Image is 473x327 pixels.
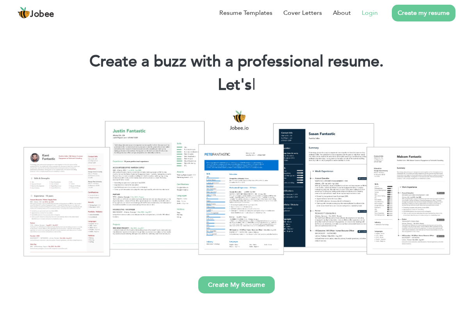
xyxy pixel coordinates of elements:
a: Create my resume [392,5,455,21]
a: About [333,8,351,18]
img: jobee.io [18,7,30,19]
a: Cover Letters [283,8,322,18]
span: | [252,74,256,96]
a: Resume Templates [219,8,272,18]
a: Login [362,8,378,18]
span: Jobee [30,10,54,19]
a: Jobee [18,7,54,19]
h1: Create a buzz with a professional resume. [12,52,461,72]
a: Create My Resume [198,276,275,293]
h2: Let's [12,75,461,95]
